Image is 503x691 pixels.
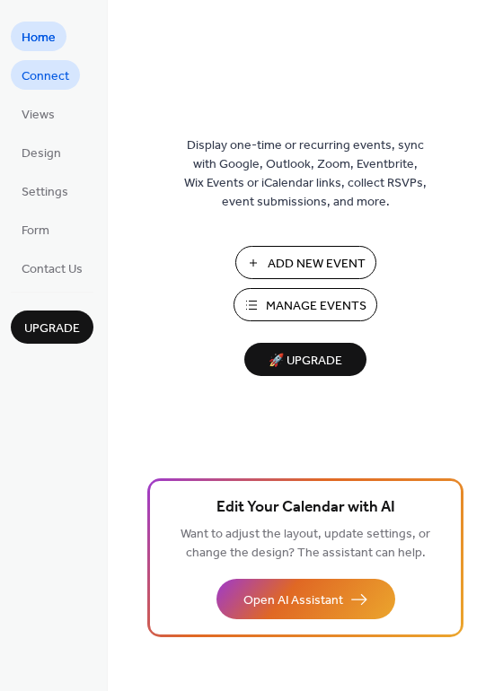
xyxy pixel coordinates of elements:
a: Views [11,99,66,128]
button: Upgrade [11,311,93,344]
span: Edit Your Calendar with AI [216,495,395,520]
a: Connect [11,60,80,90]
span: Add New Event [268,255,366,274]
button: Manage Events [234,288,377,321]
button: Add New Event [235,246,376,279]
span: Form [22,222,49,241]
a: Design [11,137,72,167]
a: Contact Us [11,253,93,283]
a: Home [11,22,66,51]
span: 🚀 Upgrade [255,349,356,373]
button: 🚀 Upgrade [244,343,366,376]
button: Open AI Assistant [216,579,395,619]
a: Form [11,214,60,244]
span: Connect [22,67,69,86]
span: Settings [22,183,68,202]
span: Views [22,106,55,125]
span: Upgrade [24,319,80,338]
span: Manage Events [266,297,366,316]
a: Settings [11,176,79,206]
span: Open AI Assistant [243,591,343,610]
span: Display one-time or recurring events, sync with Google, Outlook, Zoom, Eventbrite, Wix Events or ... [184,136,427,212]
span: Design [22,144,61,163]
span: Contact Us [22,260,83,279]
span: Home [22,29,56,48]
span: Want to adjust the layout, update settings, or change the design? The assistant can help. [181,522,430,565]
